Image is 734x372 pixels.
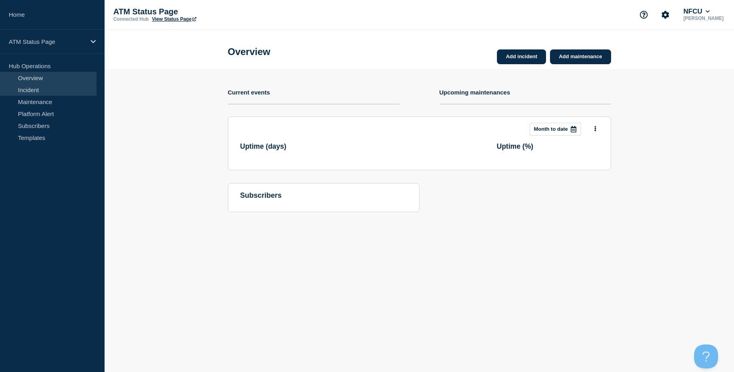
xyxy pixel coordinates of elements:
button: Month to date [530,123,581,136]
p: Connected Hub [113,16,149,22]
a: Add incident [497,49,546,64]
p: [PERSON_NAME] [682,16,725,21]
p: Month to date [534,126,568,132]
h4: Current events [228,89,270,96]
h3: Uptime ( % ) [497,142,599,151]
h3: Uptime ( days ) [240,142,342,151]
a: Add maintenance [550,49,611,64]
button: Support [635,6,652,23]
h4: subscribers [240,191,407,200]
p: ATM Status Page [113,7,273,16]
button: NFCU [682,8,711,16]
a: View Status Page [152,16,196,22]
button: Account settings [657,6,674,23]
iframe: Help Scout Beacon - Open [694,344,718,368]
h4: Upcoming maintenances [439,89,510,96]
p: ATM Status Page [9,38,85,45]
h1: Overview [228,46,271,57]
